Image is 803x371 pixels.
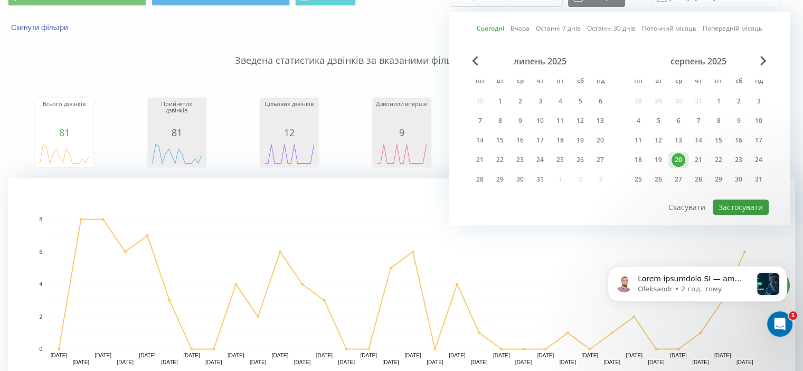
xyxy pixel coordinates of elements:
div: 5 [573,94,587,108]
abbr: понеділок [472,74,488,90]
div: 26 [651,173,665,186]
div: 3 [533,94,547,108]
abbr: неділя [592,74,608,90]
svg: A chart. [263,138,316,169]
div: пн 11 серп 2025 р. [628,132,648,148]
div: 14 [692,134,705,147]
text: [DATE] [537,353,554,358]
div: ср 16 лип 2025 р. [510,132,530,148]
div: 9 [513,114,527,128]
div: 15 [712,134,725,147]
div: 23 [513,153,527,167]
div: 12 [263,127,316,138]
div: пт 11 лип 2025 р. [550,113,570,129]
iframe: Intercom live chat [767,311,792,337]
div: 9 [732,114,745,128]
div: вт 8 лип 2025 р. [490,113,510,129]
text: [DATE] [648,359,665,365]
div: сб 16 серп 2025 р. [729,132,749,148]
div: чт 31 лип 2025 р. [530,172,550,187]
abbr: вівторок [492,74,508,90]
div: пн 14 лип 2025 р. [470,132,490,148]
abbr: вівторок [650,74,666,90]
text: [DATE] [316,353,333,358]
div: сб 2 серп 2025 р. [729,93,749,109]
abbr: четвер [532,74,548,90]
div: A chart. [150,138,203,169]
div: 20 [672,153,685,167]
text: [DATE] [294,359,311,365]
div: 28 [473,173,487,186]
a: Попередній місяць [703,24,762,34]
div: чт 24 лип 2025 р. [530,152,550,168]
div: 27 [593,153,607,167]
div: 1 [712,94,725,108]
div: пт 15 серп 2025 р. [708,132,729,148]
text: [DATE] [382,359,399,365]
div: 18 [553,134,567,147]
div: пн 25 серп 2025 р. [628,172,648,187]
div: 25 [553,153,567,167]
div: сб 23 серп 2025 р. [729,152,749,168]
div: 29 [712,173,725,186]
div: вт 26 серп 2025 р. [648,172,668,187]
text: 0 [39,346,42,352]
div: чт 28 серп 2025 р. [688,172,708,187]
div: ср 27 серп 2025 р. [668,172,688,187]
a: Останні 30 днів [587,24,636,34]
div: 5 [651,114,665,128]
button: Скасувати [663,199,711,215]
div: нд 20 лип 2025 р. [590,132,610,148]
div: Дзвонили вперше [375,101,428,127]
div: 7 [692,114,705,128]
div: 13 [672,134,685,147]
text: [DATE] [73,359,90,365]
div: чт 21 серп 2025 р. [688,152,708,168]
div: 16 [732,134,745,147]
div: 6 [672,114,685,128]
div: 12 [651,134,665,147]
svg: A chart. [38,138,91,169]
text: [DATE] [626,353,643,358]
div: нд 31 серп 2025 р. [749,172,769,187]
svg: A chart. [375,138,428,169]
text: [DATE] [183,353,200,358]
text: [DATE] [714,353,731,358]
div: Цільових дзвінків [263,101,316,127]
text: [DATE] [250,359,267,365]
div: нд 24 серп 2025 р. [749,152,769,168]
div: сб 30 серп 2025 р. [729,172,749,187]
div: 24 [533,153,547,167]
div: 28 [692,173,705,186]
text: [DATE] [493,353,510,358]
p: Зведена статистика дзвінків за вказаними фільтрами за обраний період [8,33,795,68]
div: 11 [631,134,645,147]
div: вт 29 лип 2025 р. [490,172,510,187]
div: 19 [651,153,665,167]
div: чт 7 серп 2025 р. [688,113,708,129]
div: 26 [573,153,587,167]
abbr: середа [512,74,528,90]
div: ср 23 лип 2025 р. [510,152,530,168]
div: 4 [553,94,567,108]
div: пн 28 лип 2025 р. [470,172,490,187]
div: пт 29 серп 2025 р. [708,172,729,187]
div: пт 25 лип 2025 р. [550,152,570,168]
text: [DATE] [736,359,753,365]
div: 14 [473,134,487,147]
text: [DATE] [471,359,488,365]
div: 21 [692,153,705,167]
text: 6 [39,249,42,255]
div: пн 18 серп 2025 р. [628,152,648,168]
abbr: субота [731,74,747,90]
text: [DATE] [338,359,355,365]
abbr: неділя [751,74,767,90]
div: чт 14 серп 2025 р. [688,132,708,148]
div: 81 [150,127,203,138]
text: [DATE] [161,359,178,365]
div: 7 [473,114,487,128]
